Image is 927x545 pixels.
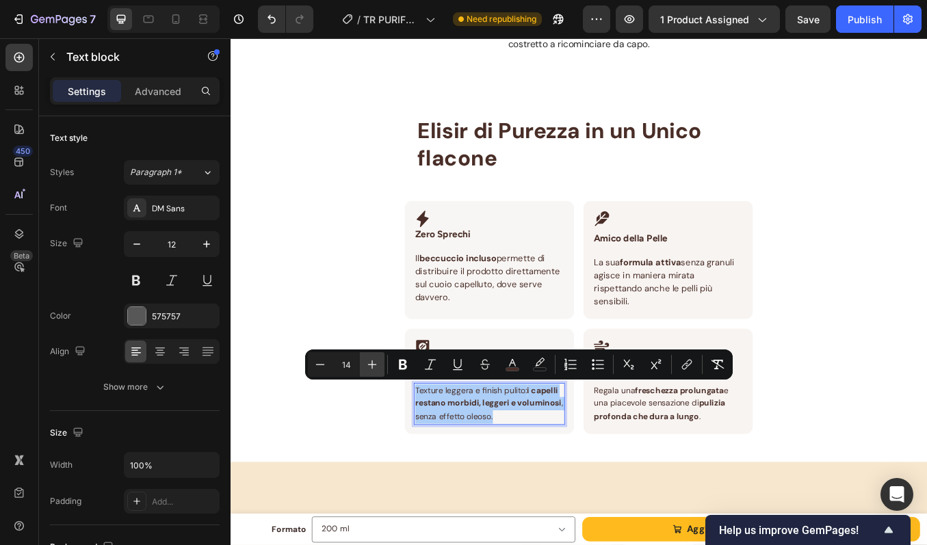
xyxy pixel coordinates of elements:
div: 575757 [152,310,216,323]
div: Align [50,343,88,361]
button: Publish [836,5,893,33]
div: Size [50,235,86,253]
h3: Amico della Pelle [427,228,605,245]
button: 1 product assigned [649,5,780,33]
button: Show survey - Help us improve GemPages! [719,522,897,538]
div: Beta [10,250,33,261]
p: 7 [90,11,96,27]
input: Auto [125,453,219,477]
button: Paragraph 1* [124,160,220,185]
span: Need republishing [467,13,536,25]
div: Rich Text Editor. Editing area: main [216,406,394,455]
h3: Zero Sprechi [216,223,394,240]
button: Show more [50,375,220,399]
div: Width [50,459,73,471]
span: Il permette di distribuire il prodotto direttamente sul cuoio capelluto, dove serve davvero. [218,252,389,313]
strong: Fresco e [PERSON_NAME] [428,380,562,393]
span: Help us improve GemPages! [719,524,880,537]
p: Text block [66,49,183,65]
div: Text style [50,132,88,144]
span: 1 product assigned [660,12,749,27]
div: Styles [50,166,74,178]
div: 450 [13,146,33,157]
span: Texture leggera e finish pulito: , senza effetto oleoso. [218,408,392,451]
div: Rich Text Editor. Editing area: main [427,406,605,455]
p: Settings [68,84,106,98]
iframe: Design area [231,38,927,545]
span: Regala una e una piacevole sensazione di . [428,408,587,451]
div: Editor contextual toolbar [305,349,733,380]
div: Size [50,424,86,442]
div: Rich Text Editor. Editing area: main [427,256,605,320]
button: Save [785,5,831,33]
div: Padding [50,495,81,507]
strong: Agisce senza ungere [218,380,322,393]
div: Open Intercom Messenger [880,478,913,511]
button: 7 [5,5,102,33]
span: TR PURIFY OIL [363,12,420,27]
span: Elisir di Purezza in un Unico flacone [220,92,556,157]
span: / [357,12,361,27]
strong: pulizia profonda che dura a lungo [428,423,583,451]
div: DM Sans [152,202,216,215]
strong: freschezza prolungata [477,408,582,421]
p: Advanced [135,84,181,98]
span: Paragraph 1* [130,166,182,178]
div: Show more [103,380,167,394]
div: Undo/Redo [258,5,313,33]
div: Color [50,310,71,322]
div: Publish [848,12,882,27]
strong: beccuccio incluso [222,252,313,266]
strong: formula attiva [459,257,531,271]
span: Save [797,14,820,25]
div: Add... [152,496,216,508]
div: Font [50,202,67,214]
span: La sua senza granuli agisce in maniera mirata rispettando anche le pelli più sensibili. [428,257,594,317]
div: Rich Text Editor. Editing area: main [216,251,394,315]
